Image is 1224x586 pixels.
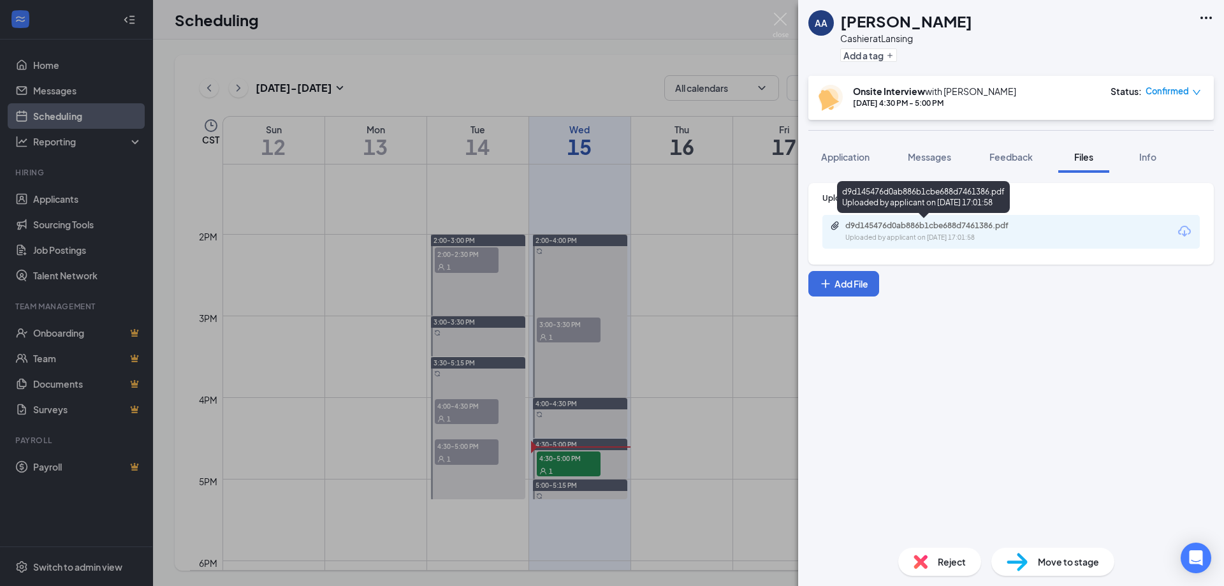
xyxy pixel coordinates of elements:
div: Upload Resume [822,193,1200,203]
span: Feedback [989,151,1033,163]
span: Move to stage [1038,555,1099,569]
div: Status : [1111,85,1142,98]
div: d9d145476d0ab886b1cbe688d7461386.pdf Uploaded by applicant on [DATE] 17:01:58 [837,181,1010,213]
div: Uploaded by applicant on [DATE] 17:01:58 [845,233,1037,243]
h1: [PERSON_NAME] [840,10,972,32]
span: Confirmed [1146,85,1189,98]
span: Application [821,151,870,163]
svg: Plus [886,52,894,59]
button: Add FilePlus [808,271,879,297]
svg: Ellipses [1198,10,1214,26]
span: Messages [908,151,951,163]
span: Files [1074,151,1093,163]
svg: Paperclip [830,221,840,231]
b: Onsite Interview [853,85,925,97]
div: AA [815,17,827,29]
span: down [1192,88,1201,97]
div: d9d145476d0ab886b1cbe688d7461386.pdf [845,221,1024,231]
div: [DATE] 4:30 PM - 5:00 PM [853,98,1016,108]
svg: Plus [819,277,832,290]
button: PlusAdd a tag [840,48,897,62]
span: Info [1139,151,1156,163]
div: with [PERSON_NAME] [853,85,1016,98]
svg: Download [1177,224,1192,239]
div: Open Intercom Messenger [1181,543,1211,573]
span: Reject [938,555,966,569]
div: Cashier at Lansing [840,32,972,45]
a: Paperclipd9d145476d0ab886b1cbe688d7461386.pdfUploaded by applicant on [DATE] 17:01:58 [830,221,1037,243]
